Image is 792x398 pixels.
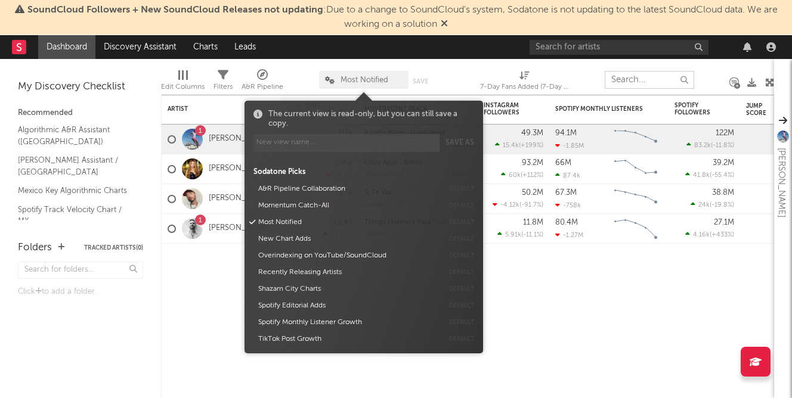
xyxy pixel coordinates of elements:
span: 5.91k [505,232,521,238]
div: Spotify Monthly Listeners [555,105,645,113]
span: -11.8 % [713,142,732,149]
button: A&R Pipeline Collaboration [254,181,443,197]
div: -1.85M [555,142,584,150]
button: default [449,236,474,242]
span: -91.7 % [521,202,542,209]
button: default [449,203,474,209]
div: ( ) [691,201,734,209]
div: 94.1M [555,129,577,137]
a: Discovery Assistant [95,35,185,59]
a: [PERSON_NAME] [209,164,270,174]
div: 7-Day Fans Added (7-Day Fans Added) [480,80,570,94]
svg: Chart title [609,154,663,184]
button: Save [413,78,428,85]
span: 24k [698,202,710,209]
div: -758k [555,201,581,209]
button: default [449,269,474,275]
button: Most Notified [254,214,443,231]
div: ( ) [685,231,734,238]
button: Recently Releasing Artists [254,264,443,281]
div: ( ) [493,201,543,209]
div: 122M [716,129,734,137]
button: TikTok Post Growth [254,331,443,347]
div: ( ) [497,231,543,238]
div: 27.1M [714,219,734,226]
div: Artist [168,105,257,113]
span: Most Notified [341,76,388,84]
button: default [449,253,474,259]
a: [PERSON_NAME] [209,134,270,144]
button: New Chart Adds [254,231,443,247]
a: Charts [185,35,226,59]
span: 4.16k [693,232,710,238]
div: 49.3M [521,129,543,137]
div: Recommended [18,106,143,120]
span: SoundCloud Followers + New SoundCloud Releases not updating [27,5,323,15]
div: Jump Score [746,102,776,117]
div: 67.3M [555,189,577,197]
div: 93.2M [522,159,543,167]
button: default [449,286,474,292]
input: Search... [605,71,694,89]
div: 39.2M [713,159,734,167]
div: Folders [18,241,52,255]
button: Overindexing on YouTube/SoundCloud [254,247,443,264]
a: [PERSON_NAME] Assistant / [GEOGRAPHIC_DATA] [18,154,131,178]
div: Instagram Followers [484,102,525,116]
div: [PERSON_NAME] [774,148,788,217]
input: Search for folders... [18,262,143,279]
input: Search for artists [530,40,709,55]
a: Dashboard [38,35,95,59]
div: Edit Columns [161,80,205,94]
span: 60k [509,172,521,179]
div: ( ) [685,171,734,179]
div: 87.4k [555,172,580,179]
div: ( ) [686,141,734,149]
button: default [449,336,474,342]
svg: Chart title [609,125,663,154]
span: -55.4 % [711,172,732,179]
a: [PERSON_NAME] [209,194,270,204]
span: +112 % [522,172,542,179]
div: 11.8M [523,219,543,226]
span: +433 % [711,232,732,238]
span: 83.2k [694,142,711,149]
button: default [449,319,474,325]
div: Edit Columns [161,65,205,99]
button: Spotify Monthly Listener Growth [254,314,443,331]
span: -19.8 % [711,202,732,209]
div: Sodatone Picks [253,167,474,178]
div: 7-Day Fans Added (7-Day Fans Added) [480,65,570,99]
span: Dismiss [441,20,448,29]
div: ( ) [495,141,543,149]
button: Shazam City Charts [254,281,443,297]
div: 38.8M [712,189,734,197]
button: Spotify Editorial Adds [254,297,443,314]
div: My Discovery Checklist [18,80,143,94]
span: -4.12k [500,202,519,209]
div: A&R Pipeline [242,65,283,99]
span: 41.8k [693,172,710,179]
button: Momentum Catch-All [254,197,443,214]
input: New view name... [253,134,440,152]
span: : Due to a change to SoundCloud's system, Sodatone is not updating to the latest SoundCloud data.... [27,5,778,29]
div: 66M [555,159,571,167]
button: default [449,219,474,225]
div: Click to add a folder. [18,285,143,299]
svg: Chart title [609,184,663,214]
button: Tracked Artists(0) [84,245,143,251]
div: A&R Pipeline [242,80,283,94]
a: Mexico Key Algorithmic Charts [18,184,131,197]
a: Algorithmic A&R Assistant ([GEOGRAPHIC_DATA]) [18,123,131,148]
div: -1.27M [555,231,583,239]
a: Leads [226,35,264,59]
div: ( ) [501,171,543,179]
div: Filters [214,80,233,94]
div: Spotify Followers [675,102,716,116]
a: [PERSON_NAME] [209,223,270,234]
div: Filters [214,65,233,99]
span: -11.1 % [523,232,542,238]
svg: Chart title [609,214,663,244]
button: default [449,303,474,309]
a: Spotify Track Velocity Chart / MX [18,203,131,228]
